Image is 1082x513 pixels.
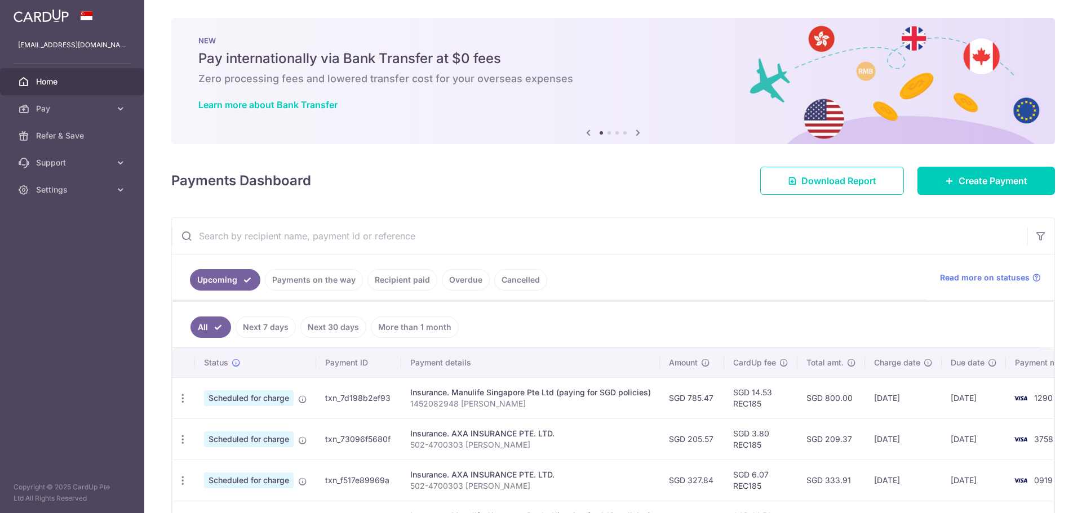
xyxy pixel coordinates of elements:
[367,269,437,291] a: Recipient paid
[797,460,865,501] td: SGD 333.91
[198,50,1028,68] h5: Pay internationally via Bank Transfer at $0 fees
[940,272,1030,283] span: Read more on statuses
[917,167,1055,195] a: Create Payment
[797,418,865,460] td: SGD 209.37
[724,377,797,418] td: SGD 14.53 REC185
[316,460,401,501] td: txn_f517e89969a
[724,460,797,501] td: SGD 6.07 REC185
[36,76,110,87] span: Home
[1010,479,1071,507] iframe: Opens a widget where you can find more information
[410,428,651,439] div: Insurance. AXA INSURANCE PTE. LTD.
[236,316,296,338] a: Next 7 days
[1034,475,1053,485] span: 0919
[410,387,651,398] div: Insurance. Manulife Singapore Pte Ltd (paying for SGD policies)
[940,272,1041,283] a: Read more on statuses
[733,357,776,368] span: CardUp fee
[1009,474,1032,487] img: Bank Card
[198,72,1028,86] h6: Zero processing fees and lowered transfer cost for your overseas expenses
[410,469,651,480] div: Insurance. AXA INSURANCE PTE. LTD.
[865,418,942,460] td: [DATE]
[669,357,698,368] span: Amount
[190,269,260,291] a: Upcoming
[265,269,363,291] a: Payments on the way
[198,36,1028,45] p: NEW
[300,316,366,338] a: Next 30 days
[1034,393,1053,403] span: 1290
[806,357,844,368] span: Total amt.
[494,269,547,291] a: Cancelled
[18,39,126,51] p: [EMAIL_ADDRESS][DOMAIN_NAME]
[198,99,338,110] a: Learn more about Bank Transfer
[36,184,110,195] span: Settings
[865,460,942,501] td: [DATE]
[14,9,69,23] img: CardUp
[190,316,231,338] a: All
[410,439,651,450] p: 502-4700303 [PERSON_NAME]
[724,418,797,460] td: SGD 3.80 REC185
[801,174,876,188] span: Download Report
[760,167,904,195] a: Download Report
[36,157,110,168] span: Support
[797,377,865,418] td: SGD 800.00
[410,398,651,409] p: 1452082948 [PERSON_NAME]
[204,472,294,488] span: Scheduled for charge
[204,357,228,368] span: Status
[660,377,724,418] td: SGD 785.47
[942,460,1006,501] td: [DATE]
[959,174,1027,188] span: Create Payment
[942,377,1006,418] td: [DATE]
[316,418,401,460] td: txn_73096f5680f
[316,377,401,418] td: txn_7d198b2ef93
[1009,432,1032,446] img: Bank Card
[171,18,1055,144] img: Bank transfer banner
[171,171,311,191] h4: Payments Dashboard
[36,130,110,141] span: Refer & Save
[401,348,660,377] th: Payment details
[1009,391,1032,405] img: Bank Card
[942,418,1006,460] td: [DATE]
[660,418,724,460] td: SGD 205.57
[410,480,651,492] p: 502-4700303 [PERSON_NAME]
[172,218,1027,254] input: Search by recipient name, payment id or reference
[442,269,490,291] a: Overdue
[204,390,294,406] span: Scheduled for charge
[1034,434,1053,444] span: 3758
[316,348,401,377] th: Payment ID
[660,460,724,501] td: SGD 327.84
[951,357,985,368] span: Due date
[204,431,294,447] span: Scheduled for charge
[865,377,942,418] td: [DATE]
[874,357,920,368] span: Charge date
[36,103,110,114] span: Pay
[371,316,459,338] a: More than 1 month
